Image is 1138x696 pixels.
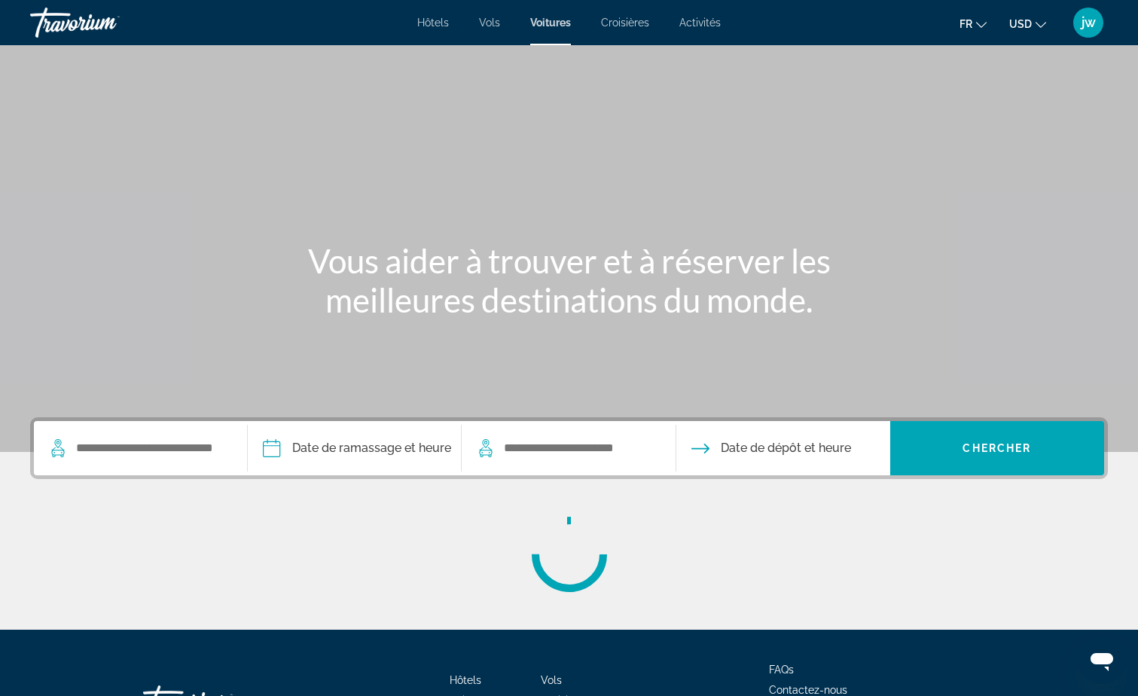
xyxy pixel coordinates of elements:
a: FAQs [769,664,794,676]
a: Hôtels [417,17,449,29]
a: Hôtels [450,674,481,686]
span: fr [960,18,972,30]
a: Vols [541,674,562,686]
a: Voitures [530,17,571,29]
div: Search widget [34,421,1104,475]
a: Vols [479,17,500,29]
button: User Menu [1069,7,1108,38]
span: Date de dépôt et heure [721,438,851,459]
button: Drop-off date [691,421,851,475]
button: Pickup date [263,421,451,475]
span: jw [1082,15,1096,30]
a: Croisières [601,17,649,29]
a: Travorium [30,3,181,42]
button: Change language [960,13,987,35]
button: Chercher [890,421,1104,475]
span: USD [1009,18,1032,30]
a: Contactez-nous [769,684,847,696]
span: Chercher [963,442,1031,454]
a: Activités [679,17,721,29]
button: Change currency [1009,13,1046,35]
iframe: Bouton de lancement de la fenêtre de messagerie [1078,636,1126,684]
h1: Vous aider à trouver et à réserver les meilleures destinations du monde. [287,241,852,319]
